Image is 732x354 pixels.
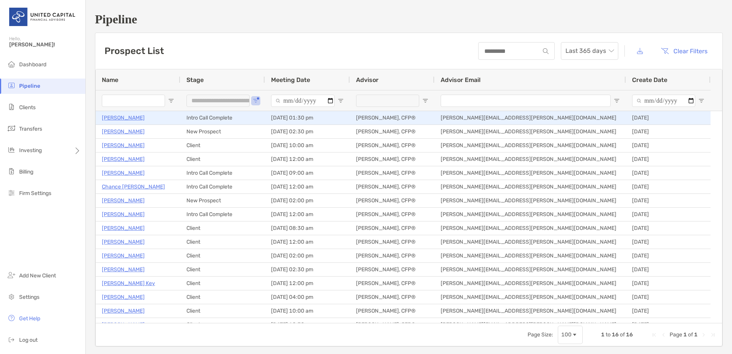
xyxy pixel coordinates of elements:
[7,335,16,344] img: logout icon
[612,331,619,338] span: 16
[102,113,145,123] a: [PERSON_NAME]
[265,139,350,152] div: [DATE] 10:00 am
[102,237,145,247] a: [PERSON_NAME]
[710,332,716,338] div: Last Page
[180,235,265,249] div: Client
[265,125,350,138] div: [DATE] 02:30 pm
[7,59,16,69] img: dashboard icon
[565,43,614,59] span: Last 365 days
[701,332,707,338] div: Next Page
[180,318,265,331] div: Client
[350,125,435,138] div: [PERSON_NAME], CFP®
[102,306,145,316] p: [PERSON_NAME]
[441,76,480,84] span: Advisor Email
[350,180,435,193] div: [PERSON_NAME], CFP®
[271,95,335,107] input: Meeting Date Filter Input
[102,141,145,150] a: [PERSON_NAME]
[350,208,435,221] div: [PERSON_NAME], CFP®
[7,292,16,301] img: settings icon
[626,111,711,125] div: [DATE]
[102,223,145,233] p: [PERSON_NAME]
[265,290,350,304] div: [DATE] 04:00 pm
[102,251,145,261] a: [PERSON_NAME]
[102,279,155,288] a: [PERSON_NAME] Key
[102,154,145,164] p: [PERSON_NAME]
[253,98,259,104] button: Open Filter Menu
[19,315,40,322] span: Get Help
[102,210,145,219] a: [PERSON_NAME]
[655,43,713,59] button: Clear Filters
[435,221,626,235] div: [PERSON_NAME][EMAIL_ADDRESS][PERSON_NAME][DOMAIN_NAME]
[180,290,265,304] div: Client
[102,182,165,192] a: Chance [PERSON_NAME]
[102,320,145,329] a: [PERSON_NAME]
[19,126,42,132] span: Transfers
[435,318,626,331] div: [PERSON_NAME][EMAIL_ADDRESS][PERSON_NAME][DOMAIN_NAME]
[265,152,350,166] div: [DATE] 12:00 am
[435,166,626,180] div: [PERSON_NAME][EMAIL_ADDRESS][PERSON_NAME][DOMAIN_NAME]
[626,249,711,262] div: [DATE]
[95,12,723,26] h1: Pipeline
[626,166,711,180] div: [DATE]
[180,180,265,193] div: Intro Call Complete
[180,249,265,262] div: Client
[265,235,350,249] div: [DATE] 12:00 am
[102,95,165,107] input: Name Filter Input
[350,139,435,152] div: [PERSON_NAME], CFP®
[265,277,350,290] div: [DATE] 12:00 pm
[7,167,16,176] img: billing icon
[180,277,265,290] div: Client
[626,331,633,338] span: 16
[102,265,145,274] a: [PERSON_NAME]
[350,194,435,207] div: [PERSON_NAME], CFP®
[626,208,711,221] div: [DATE]
[626,152,711,166] div: [DATE]
[694,331,698,338] span: 1
[350,304,435,318] div: [PERSON_NAME], CFP®
[102,196,145,205] a: [PERSON_NAME]
[19,147,42,154] span: Investing
[102,76,118,84] span: Name
[350,166,435,180] div: [PERSON_NAME], CFP®
[435,139,626,152] div: [PERSON_NAME][EMAIL_ADDRESS][PERSON_NAME][DOMAIN_NAME]
[626,125,711,138] div: [DATE]
[102,168,145,178] p: [PERSON_NAME]
[626,139,711,152] div: [DATE]
[626,235,711,249] div: [DATE]
[620,331,625,338] span: of
[601,331,605,338] span: 1
[180,194,265,207] div: New Prospect
[102,292,145,302] a: [PERSON_NAME]
[265,194,350,207] div: [DATE] 02:00 pm
[180,263,265,276] div: Client
[19,61,46,68] span: Dashboard
[265,111,350,125] div: [DATE] 01:30 pm
[265,263,350,276] div: [DATE] 02:30 pm
[435,235,626,249] div: [PERSON_NAME][EMAIL_ADDRESS][PERSON_NAME][DOMAIN_NAME]
[7,145,16,154] img: investing icon
[180,166,265,180] div: Intro Call Complete
[9,41,81,48] span: [PERSON_NAME]!
[614,98,620,104] button: Open Filter Menu
[626,318,711,331] div: [DATE]
[670,331,682,338] span: Page
[626,194,711,207] div: [DATE]
[435,263,626,276] div: [PERSON_NAME][EMAIL_ADDRESS][PERSON_NAME][DOMAIN_NAME]
[350,235,435,249] div: [PERSON_NAME], CFP®
[9,3,76,31] img: United Capital Logo
[606,331,611,338] span: to
[435,125,626,138] div: [PERSON_NAME][EMAIL_ADDRESS][PERSON_NAME][DOMAIN_NAME]
[435,277,626,290] div: [PERSON_NAME][EMAIL_ADDRESS][PERSON_NAME][DOMAIN_NAME]
[265,208,350,221] div: [DATE] 12:00 am
[350,263,435,276] div: [PERSON_NAME], CFP®
[350,111,435,125] div: [PERSON_NAME], CFP®
[626,290,711,304] div: [DATE]
[435,249,626,262] div: [PERSON_NAME][EMAIL_ADDRESS][PERSON_NAME][DOMAIN_NAME]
